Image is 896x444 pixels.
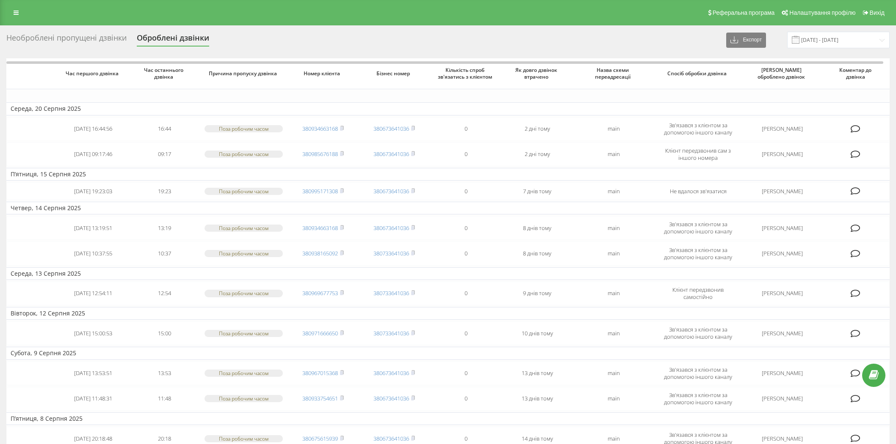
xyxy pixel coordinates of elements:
[573,241,655,265] td: main
[664,326,732,340] span: Зв'язався з клієнтом за допомогою іншого каналу
[664,121,732,136] span: Зв'язався з клієнтом за допомогою іншого каналу
[749,67,816,80] span: [PERSON_NAME] оброблено дзвінок
[430,117,502,141] td: 0
[502,241,573,265] td: 8 днів тому
[205,330,283,337] div: Поза робочим часом
[665,147,731,162] span: Клієнт передзвонив сам з іншого номера
[129,362,200,385] td: 13:53
[136,67,193,80] span: Час останнього дзвінка
[573,117,655,141] td: main
[741,216,823,240] td: [PERSON_NAME]
[295,70,351,77] span: Номер клієнта
[573,182,655,200] td: main
[655,282,741,305] td: Клієнт передзвонив самостійно
[205,250,283,257] div: Поза робочим часом
[502,143,573,166] td: 2 дні тому
[373,187,409,195] a: 380673641036
[664,246,732,261] span: Зв'язався з клієнтом за допомогою іншого каналу
[302,150,338,158] a: 380985676188
[664,366,732,381] span: Зв'язався з клієнтом за допомогою іншого каналу
[573,143,655,166] td: main
[65,70,122,77] span: Час першого дзвінка
[373,224,409,232] a: 380673641036
[502,216,573,240] td: 8 днів тому
[741,117,823,141] td: [PERSON_NAME]
[430,216,502,240] td: 0
[509,67,566,80] span: Як довго дзвінок втрачено
[205,435,283,442] div: Поза робочим часом
[205,395,283,402] div: Поза робочим часом
[741,321,823,345] td: [PERSON_NAME]
[205,188,283,195] div: Поза робочим часом
[6,412,890,425] td: П’ятниця, 8 Серпня 2025
[129,182,200,200] td: 19:23
[573,216,655,240] td: main
[129,282,200,305] td: 12:54
[58,362,129,385] td: [DATE] 13:53:51
[573,362,655,385] td: main
[302,187,338,195] a: 380995171308
[302,224,338,232] a: 380934663168
[670,187,727,195] span: Не вдалося зв'язатися
[430,282,502,305] td: 0
[373,125,409,132] a: 380673641036
[137,33,209,47] div: Оброблені дзвінки
[430,362,502,385] td: 0
[6,267,890,280] td: Середа, 13 Серпня 2025
[430,321,502,345] td: 0
[302,395,338,402] a: 380933754651
[6,307,890,320] td: Вівторок, 12 Серпня 2025
[502,321,573,345] td: 10 днів тому
[302,369,338,377] a: 380967015368
[58,143,129,166] td: [DATE] 09:17:46
[373,249,409,257] a: 380733641036
[129,321,200,345] td: 15:00
[741,387,823,411] td: [PERSON_NAME]
[129,387,200,411] td: 11:48
[373,150,409,158] a: 380673641036
[205,370,283,377] div: Поза робочим часом
[205,225,283,232] div: Поза робочим часом
[789,9,855,16] span: Налаштування профілю
[58,216,129,240] td: [DATE] 13:19:51
[664,220,732,235] span: Зв'язався з клієнтом за допомогою іншого каналу
[129,117,200,141] td: 16:44
[58,241,129,265] td: [DATE] 10:37:55
[373,395,409,402] a: 380673641036
[6,168,890,181] td: П’ятниця, 15 Серпня 2025
[373,369,409,377] a: 380673641036
[502,362,573,385] td: 13 днів тому
[129,216,200,240] td: 13:19
[502,282,573,305] td: 9 днів тому
[302,125,338,132] a: 380934663168
[373,289,409,297] a: 380733641036
[302,249,338,257] a: 380938165092
[129,143,200,166] td: 09:17
[6,202,890,214] td: Четвер, 14 Серпня 2025
[573,321,655,345] td: main
[208,70,279,77] span: Причина пропуску дзвінка
[430,143,502,166] td: 0
[741,182,823,200] td: [PERSON_NAME]
[741,362,823,385] td: [PERSON_NAME]
[430,241,502,265] td: 0
[205,290,283,297] div: Поза робочим часом
[663,70,733,77] span: Спосіб обробки дзвінка
[430,387,502,411] td: 0
[366,70,423,77] span: Бізнес номер
[713,9,775,16] span: Реферальна програма
[437,67,494,80] span: Кількість спроб зв'язатись з клієнтом
[6,347,890,359] td: Субота, 9 Серпня 2025
[205,125,283,132] div: Поза робочим часом
[573,387,655,411] td: main
[581,67,647,80] span: Назва схеми переадресації
[741,282,823,305] td: [PERSON_NAME]
[6,33,127,47] div: Необроблені пропущені дзвінки
[830,67,882,80] span: Коментар до дзвінка
[870,9,885,16] span: Вихід
[205,151,283,158] div: Поза робочим часом
[573,282,655,305] td: main
[58,282,129,305] td: [DATE] 12:54:11
[502,182,573,200] td: 7 днів тому
[741,241,823,265] td: [PERSON_NAME]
